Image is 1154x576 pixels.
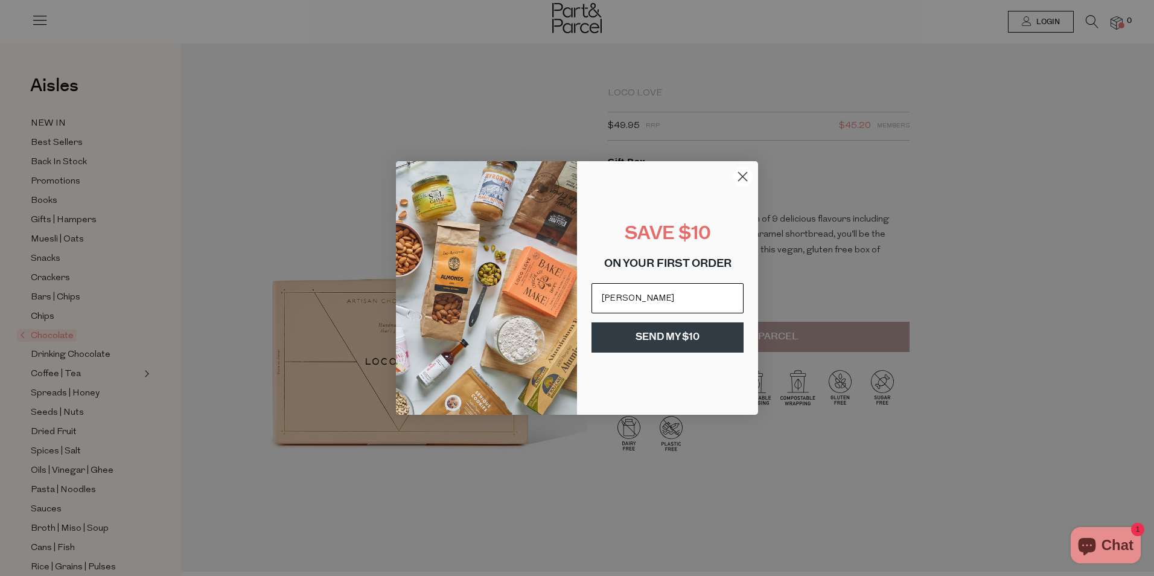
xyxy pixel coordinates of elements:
[396,161,577,415] img: 8150f546-27cf-4737-854f-2b4f1cdd6266.png
[604,259,732,270] span: ON YOUR FIRST ORDER
[591,283,744,313] input: Email
[732,166,753,187] button: Close dialog
[591,322,744,353] button: SEND MY $10
[1067,527,1144,566] inbox-online-store-chat: Shopify online store chat
[625,225,711,244] span: SAVE $10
